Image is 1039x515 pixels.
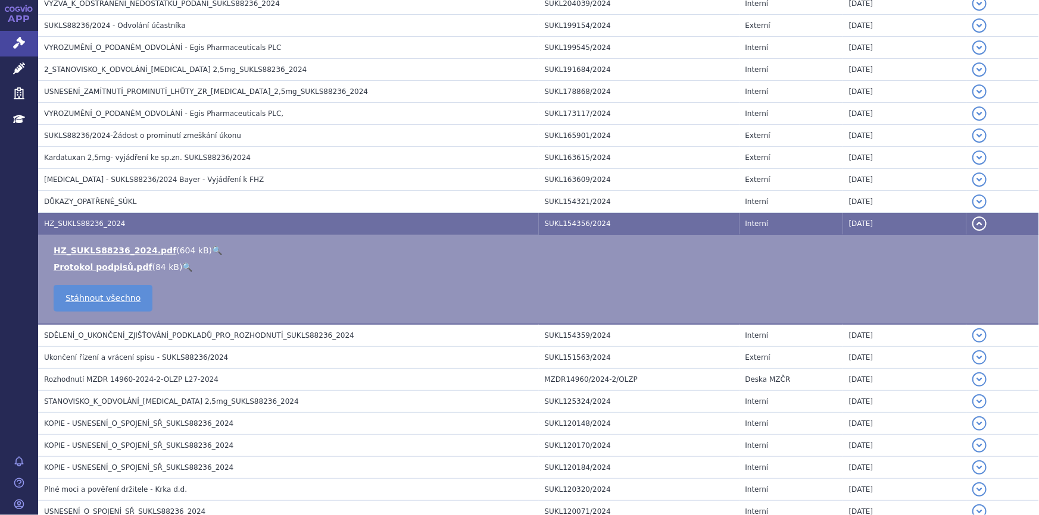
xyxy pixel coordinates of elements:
[745,463,769,472] span: Interní
[972,394,987,409] button: detail
[972,372,987,387] button: detail
[745,397,769,406] span: Interní
[539,169,740,191] td: SUKL163609/2024
[54,262,152,272] a: Protokol podpisů.pdf
[843,479,966,501] td: [DATE]
[44,153,251,162] span: Kardatuxan 2,5mg- vyjádření ke sp.zn. SUKLS88236/2024
[745,485,769,494] span: Interní
[44,21,186,30] span: SUKLS88236/2024 - Odvolání účastníka
[843,59,966,81] td: [DATE]
[843,413,966,435] td: [DATE]
[54,285,152,312] a: Stáhnout všechno
[972,172,987,187] button: detail
[539,347,740,369] td: SUKL151563/2024
[44,131,241,140] span: SUKLS88236/2024-Žádost o prominutí zmeškání úkonu
[44,375,219,384] span: Rozhodnutí MZDR 14960-2024-2-OLZP L27-2024
[843,147,966,169] td: [DATE]
[54,246,176,255] a: HZ_SUKLS88236_2024.pdf
[745,419,769,428] span: Interní
[745,21,770,30] span: Externí
[54,244,1027,256] li: ( )
[44,197,136,206] span: DŮKAZY_OPATŘENÉ_SÚKL
[972,350,987,365] button: detail
[745,43,769,52] span: Interní
[843,81,966,103] td: [DATE]
[843,103,966,125] td: [DATE]
[843,191,966,213] td: [DATE]
[44,441,233,450] span: KOPIE - USNESENÍ_O_SPOJENÍ_SŘ_SUKLS88236_2024
[539,213,740,235] td: SUKL154356/2024
[155,262,179,272] span: 84 kB
[745,109,769,118] span: Interní
[745,331,769,340] span: Interní
[972,40,987,55] button: detail
[745,375,791,384] span: Deska MZČR
[539,59,740,81] td: SUKL191684/2024
[182,262,192,272] a: 🔍
[972,128,987,143] button: detail
[843,169,966,191] td: [DATE]
[843,324,966,347] td: [DATE]
[972,62,987,77] button: detail
[972,328,987,343] button: detail
[745,219,769,228] span: Interní
[44,353,228,362] span: Ukončení řízení a vrácení spisu - SUKLS88236/2024
[539,391,740,413] td: SUKL125324/2024
[44,43,281,52] span: VYROZUMĚNÍ_O_PODANÉM_ODVOLÁNÍ - Egis Pharmaceuticals PLC
[972,106,987,121] button: detail
[745,153,770,162] span: Externí
[539,479,740,501] td: SUKL120320/2024
[843,37,966,59] td: [DATE]
[843,213,966,235] td: [DATE]
[843,15,966,37] td: [DATE]
[44,65,307,74] span: 2_STANOVISKO_K_ODVOLÁNÍ_rivaroxaban 2,5mg_SUKLS88236_2024
[539,457,740,479] td: SUKL120184/2024
[745,65,769,74] span: Interní
[44,463,233,472] span: KOPIE - USNESENÍ_O_SPOJENÍ_SŘ_SUKLS88236_2024
[539,369,740,391] td: MZDR14960/2024-2/OLZP
[539,125,740,147] td: SUKL165901/2024
[44,419,233,428] span: KOPIE - USNESENÍ_O_SPOJENÍ_SŘ_SUKLS88236_2024
[539,15,740,37] td: SUKL199154/2024
[843,457,966,479] td: [DATE]
[843,391,966,413] td: [DATE]
[44,175,264,184] span: XARELTO - SUKLS88236/2024 Bayer - Vyjádření k FHZ
[44,331,354,340] span: SDĚLENÍ_O_UKONČENÍ_ZJIŠŤOVÁNÍ_PODKLADŮ_PRO_ROZHODNUTÍ_SUKLS88236_2024
[745,441,769,450] span: Interní
[745,131,770,140] span: Externí
[972,84,987,99] button: detail
[972,18,987,33] button: detail
[212,246,222,255] a: 🔍
[44,109,283,118] span: VYROZUMĚNÍ_O_PODANÉM_ODVOLÁNÍ - Egis Pharmaceuticals PLC,
[745,197,769,206] span: Interní
[539,103,740,125] td: SUKL173117/2024
[745,175,770,184] span: Externí
[843,347,966,369] td: [DATE]
[843,125,966,147] td: [DATE]
[54,261,1027,273] li: ( )
[44,219,126,228] span: HZ_SUKLS88236_2024
[745,353,770,362] span: Externí
[539,324,740,347] td: SUKL154359/2024
[180,246,209,255] span: 604 kB
[539,37,740,59] td: SUKL199545/2024
[972,460,987,475] button: detail
[539,435,740,457] td: SUKL120170/2024
[44,87,368,96] span: USNESENÍ_ZAMÍTNUTÍ_PROMINUTÍ_LHŮTY_ZR_rivaroxaban_2,5mg_SUKLS88236_2024
[44,397,299,406] span: STANOVISKO_K_ODVOLÁNÍ_rivaroxaban 2,5mg_SUKLS88236_2024
[539,81,740,103] td: SUKL178868/2024
[972,482,987,497] button: detail
[539,413,740,435] td: SUKL120148/2024
[44,485,187,494] span: Plné moci a pověření držitele - Krka d.d.
[843,435,966,457] td: [DATE]
[539,147,740,169] td: SUKL163615/2024
[745,87,769,96] span: Interní
[972,438,987,453] button: detail
[972,150,987,165] button: detail
[972,194,987,209] button: detail
[843,369,966,391] td: [DATE]
[972,216,987,231] button: detail
[539,191,740,213] td: SUKL154321/2024
[972,416,987,431] button: detail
